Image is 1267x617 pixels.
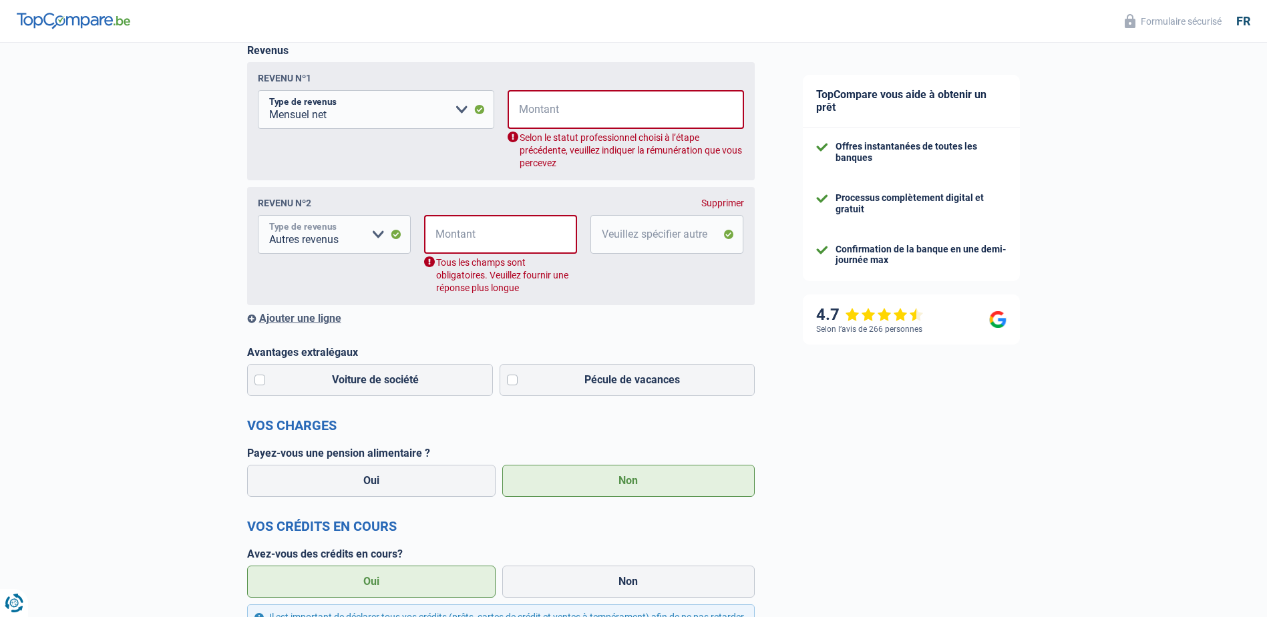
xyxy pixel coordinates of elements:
[17,13,130,29] img: TopCompare Logo
[424,256,577,294] div: Tous les champs sont obligatoires. Veuillez fournir une réponse plus longue
[3,407,4,408] img: Advertisement
[836,141,1007,164] div: Offres instantanées de toutes les banques
[258,198,311,208] div: Revenu nº2
[816,325,922,334] div: Selon l’avis de 266 personnes
[247,346,755,359] label: Avantages extralégaux
[247,447,755,459] label: Payez-vous une pension alimentaire ?
[816,305,924,325] div: 4.7
[247,465,496,497] label: Oui
[258,73,311,83] div: Revenu nº1
[836,192,1007,215] div: Processus complètement digital et gratuit
[508,132,744,170] div: Selon le statut professionnel choisi à l’étape précédente, veuillez indiquer la rémunération que ...
[502,465,755,497] label: Non
[508,90,525,129] span: €
[424,215,441,254] span: €
[247,312,755,325] div: Ajouter une ligne
[247,566,496,598] label: Oui
[247,44,289,57] label: Revenus
[247,518,755,534] h2: Vos crédits en cours
[247,364,494,396] label: Voiture de société
[701,198,744,208] div: Supprimer
[1117,10,1230,32] button: Formulaire sécurisé
[590,215,743,254] input: Veuillez préciser
[247,548,755,560] label: Avez-vous des crédits en cours?
[1236,14,1250,29] div: fr
[836,244,1007,266] div: Confirmation de la banque en une demi-journée max
[803,75,1020,128] div: TopCompare vous aide à obtenir un prêt
[502,566,755,598] label: Non
[247,417,755,433] h2: Vos charges
[500,364,755,396] label: Pécule de vacances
